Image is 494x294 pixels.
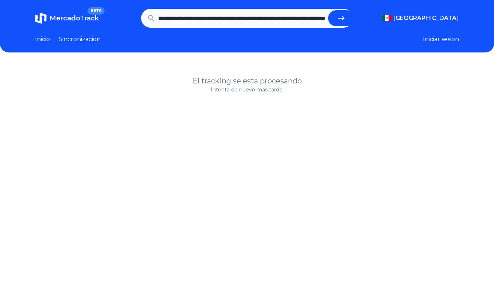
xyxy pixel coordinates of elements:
img: MercadoTrack [35,12,47,24]
button: Iniciar sesion [423,35,459,44]
span: [GEOGRAPHIC_DATA] [393,14,459,23]
p: Intenta de nuevo más tarde. [35,86,459,93]
span: BETA [87,7,105,15]
h1: El tracking se esta procesando [35,76,459,86]
a: Sincronizacion [59,35,101,44]
button: [GEOGRAPHIC_DATA] [382,14,459,23]
span: MercadoTrack [50,14,99,22]
a: Inicio [35,35,50,44]
img: Mexico [382,15,392,21]
a: MercadoTrackBETA [35,12,99,24]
